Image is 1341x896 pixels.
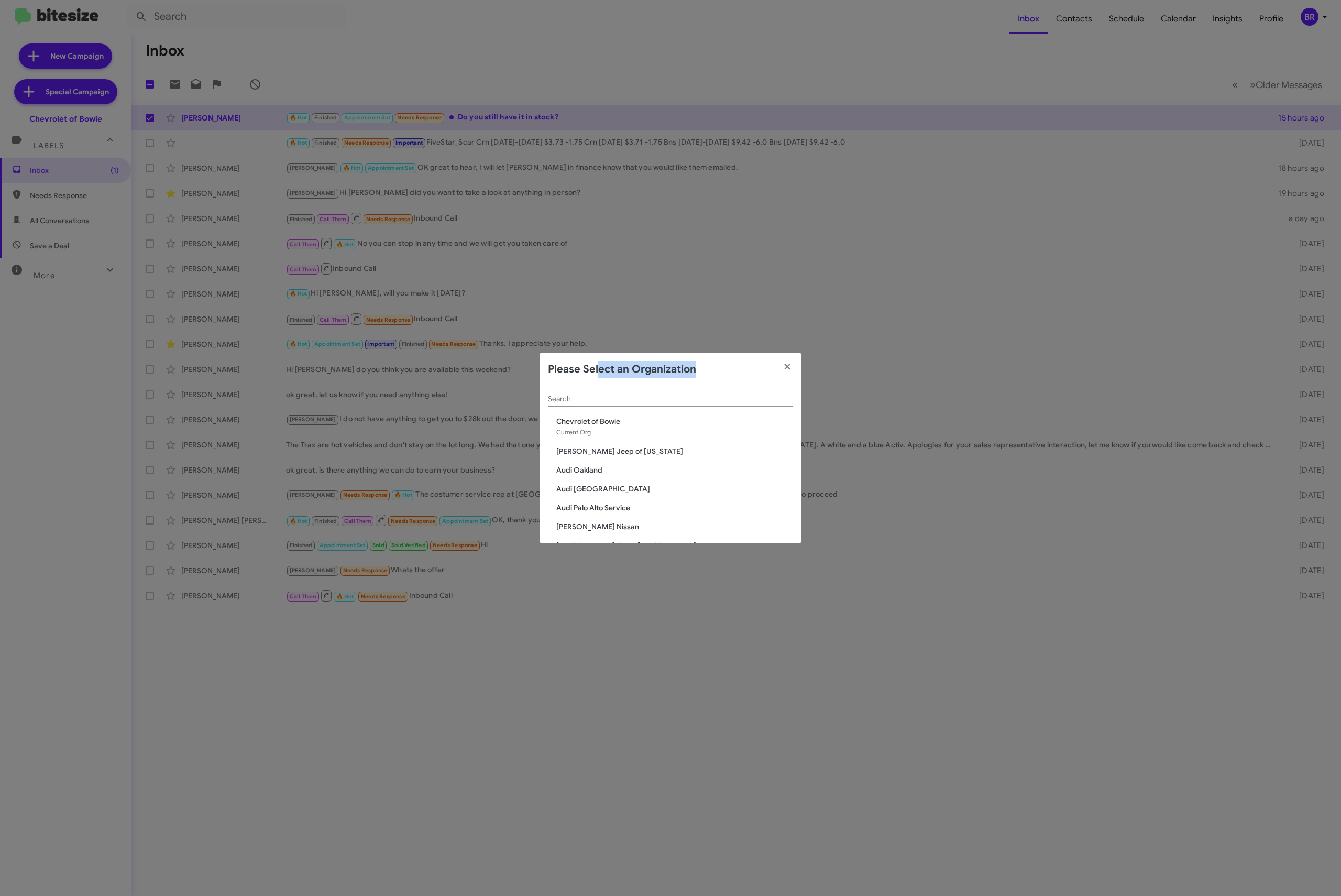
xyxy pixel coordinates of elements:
[556,416,793,427] span: Chevrolet of Bowie
[556,502,793,513] span: Audi Palo Alto Service
[556,446,793,456] span: [PERSON_NAME] Jeep of [US_STATE]
[548,361,696,378] h2: Please Select an Organization
[556,465,793,475] span: Audi Oakland
[556,484,793,494] span: Audi [GEOGRAPHIC_DATA]
[556,428,591,436] span: Current Org
[556,540,793,551] span: [PERSON_NAME] CDJR [PERSON_NAME]
[556,521,793,532] span: [PERSON_NAME] Nissan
